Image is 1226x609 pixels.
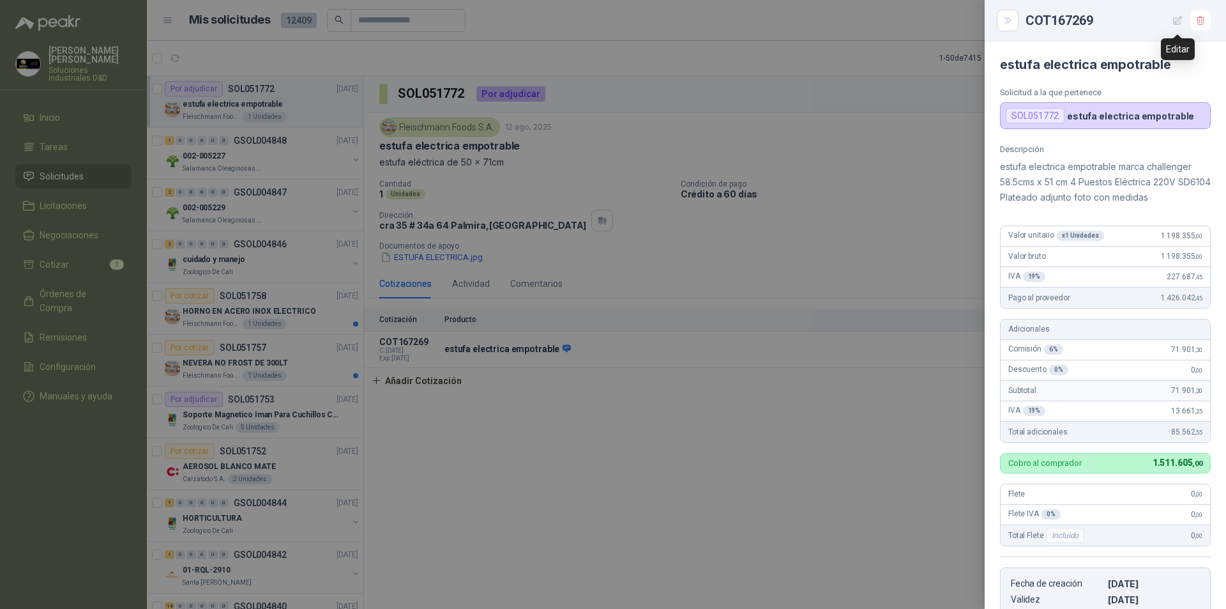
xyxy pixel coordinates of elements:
span: 0 [1191,490,1202,498]
span: ,55 [1195,429,1202,436]
div: x 1 Unidades [1057,231,1104,241]
div: Incluido [1046,528,1084,543]
span: Valor unitario [1008,231,1104,241]
span: 85.562 [1171,428,1202,436]
div: SOL051772 [1006,108,1064,123]
span: 71.901 [1171,345,1202,354]
p: estufa electrica empotrable [1067,111,1194,121]
p: Fecha de creación [1011,578,1103,589]
p: estufa electrica empotrable marca challenger 58.5cms x 51 cm 4 Puestos Eléctrica 220V SD6104 Plat... [1000,159,1211,205]
span: Total Flete [1008,528,1087,543]
span: 1.426.042 [1161,293,1202,302]
span: ,45 [1195,295,1202,302]
span: ,00 [1195,233,1202,240]
span: Valor bruto [1008,252,1045,261]
span: IVA [1008,272,1045,282]
span: ,30 [1195,387,1202,394]
span: ,00 [1195,532,1202,539]
span: ,30 [1195,346,1202,353]
p: [DATE] [1108,578,1200,589]
div: 19 % [1023,272,1046,282]
div: Total adicionales [1001,422,1210,442]
button: Close [1000,13,1015,28]
p: Descripción [1000,144,1211,154]
span: ,00 [1195,511,1202,518]
div: 0 % [1049,365,1068,375]
p: Validez [1011,594,1103,605]
h4: estufa electrica empotrable [1000,57,1211,72]
span: Subtotal [1008,386,1036,395]
span: 1.198.355 [1161,231,1202,240]
span: ,25 [1195,408,1202,415]
span: 0 [1191,510,1202,519]
div: Adicionales [1001,320,1210,340]
div: COT167269 [1025,10,1211,31]
span: 1.198.355 [1161,252,1202,261]
span: IVA [1008,406,1045,416]
span: Comisión [1008,344,1063,355]
div: 19 % [1023,406,1046,416]
span: 13.661 [1171,406,1202,415]
p: [DATE] [1108,594,1200,605]
span: Flete IVA [1008,509,1061,520]
div: Editar [1161,38,1195,60]
span: Descuento [1008,365,1068,375]
span: Flete [1008,490,1025,498]
span: 227.687 [1167,272,1202,281]
span: ,00 [1195,367,1202,374]
span: 1.511.605 [1153,458,1202,468]
span: ,45 [1195,274,1202,281]
p: Solicitud a la que pertenece [1000,88,1211,97]
p: Cobro al comprador [1008,459,1082,467]
span: ,00 [1195,253,1202,260]
span: ,00 [1192,459,1202,468]
span: Pago al proveedor [1008,293,1070,302]
div: 6 % [1044,344,1063,355]
span: 0 [1191,531,1202,540]
span: ,00 [1195,491,1202,498]
span: 71.901 [1171,386,1202,395]
span: 0 [1191,366,1202,374]
div: 0 % [1041,509,1061,520]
